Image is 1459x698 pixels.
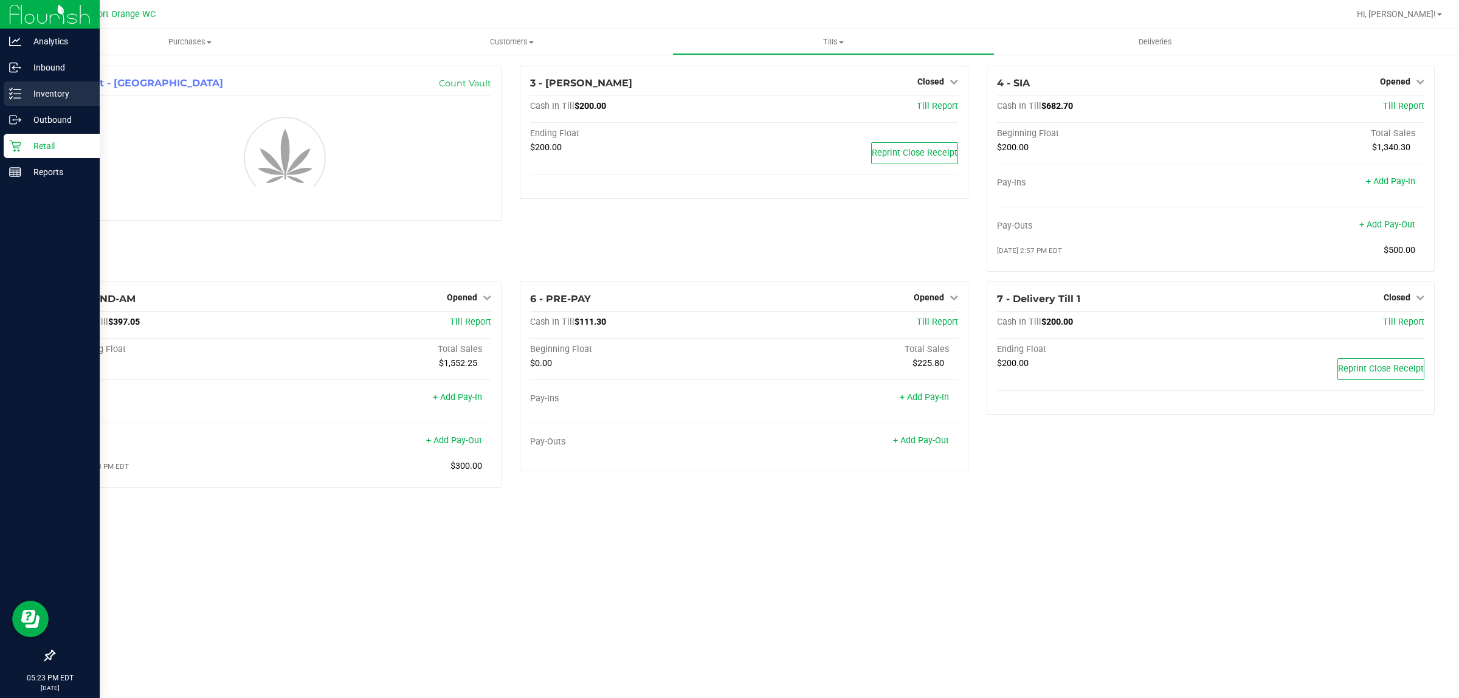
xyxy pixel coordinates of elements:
[108,317,140,327] span: $397.05
[1338,364,1424,374] span: Reprint Close Receipt
[426,435,482,446] a: + Add Pay-Out
[1372,142,1410,153] span: $1,340.30
[1041,101,1073,111] span: $682.70
[1337,358,1424,380] button: Reprint Close Receipt
[530,358,552,368] span: $0.00
[351,36,672,47] span: Customers
[997,128,1211,139] div: Beginning Float
[21,139,94,153] p: Retail
[997,344,1211,355] div: Ending Float
[21,112,94,127] p: Outbound
[912,358,944,368] span: $225.80
[1210,128,1424,139] div: Total Sales
[5,672,94,683] p: 05:23 PM EDT
[9,140,21,152] inline-svg: Retail
[997,142,1029,153] span: $200.00
[997,293,1080,305] span: 7 - Delivery Till 1
[672,29,994,55] a: Tills
[872,148,957,158] span: Reprint Close Receipt
[21,86,94,101] p: Inventory
[530,344,744,355] div: Beginning Float
[64,393,278,404] div: Pay-Ins
[351,29,672,55] a: Customers
[673,36,993,47] span: Tills
[530,101,574,111] span: Cash In Till
[900,392,949,403] a: + Add Pay-In
[871,142,958,164] button: Reprint Close Receipt
[9,61,21,74] inline-svg: Inbound
[29,29,351,55] a: Purchases
[64,437,278,447] div: Pay-Outs
[1122,36,1188,47] span: Deliveries
[530,437,744,447] div: Pay-Outs
[12,601,49,637] iframe: Resource center
[530,393,744,404] div: Pay-Ins
[1357,9,1436,19] span: Hi, [PERSON_NAME]!
[997,358,1029,368] span: $200.00
[278,344,492,355] div: Total Sales
[917,317,958,327] a: Till Report
[574,101,606,111] span: $200.00
[9,88,21,100] inline-svg: Inventory
[744,344,958,355] div: Total Sales
[997,178,1211,188] div: Pay-Ins
[5,683,94,693] p: [DATE]
[64,344,278,355] div: Beginning Float
[997,77,1030,89] span: 4 - SIA
[447,292,477,302] span: Opened
[439,358,477,368] span: $1,552.25
[9,35,21,47] inline-svg: Analytics
[914,292,944,302] span: Opened
[530,317,574,327] span: Cash In Till
[997,246,1062,255] span: [DATE] 2:57 PM EDT
[21,34,94,49] p: Analytics
[917,101,958,111] a: Till Report
[1383,101,1424,111] a: Till Report
[1380,77,1410,86] span: Opened
[21,165,94,179] p: Reports
[530,77,632,89] span: 3 - [PERSON_NAME]
[1366,176,1415,187] a: + Add Pay-In
[1383,317,1424,327] a: Till Report
[1359,219,1415,230] a: + Add Pay-Out
[1384,292,1410,302] span: Closed
[92,9,156,19] span: Port Orange WC
[433,392,482,403] a: + Add Pay-In
[64,293,136,305] span: 5 - SI-AND-AM
[893,435,949,446] a: + Add Pay-Out
[450,461,482,471] span: $300.00
[997,221,1211,232] div: Pay-Outs
[1041,317,1073,327] span: $200.00
[530,128,744,139] div: Ending Float
[9,114,21,126] inline-svg: Outbound
[997,101,1041,111] span: Cash In Till
[64,77,223,89] span: 1 - Vault - [GEOGRAPHIC_DATA]
[530,142,562,153] span: $200.00
[997,317,1041,327] span: Cash In Till
[574,317,606,327] span: $111.30
[450,317,491,327] a: Till Report
[29,36,351,47] span: Purchases
[439,78,491,89] a: Count Vault
[995,29,1316,55] a: Deliveries
[9,166,21,178] inline-svg: Reports
[21,60,94,75] p: Inbound
[1384,245,1415,255] span: $500.00
[530,293,591,305] span: 6 - PRE-PAY
[917,77,944,86] span: Closed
